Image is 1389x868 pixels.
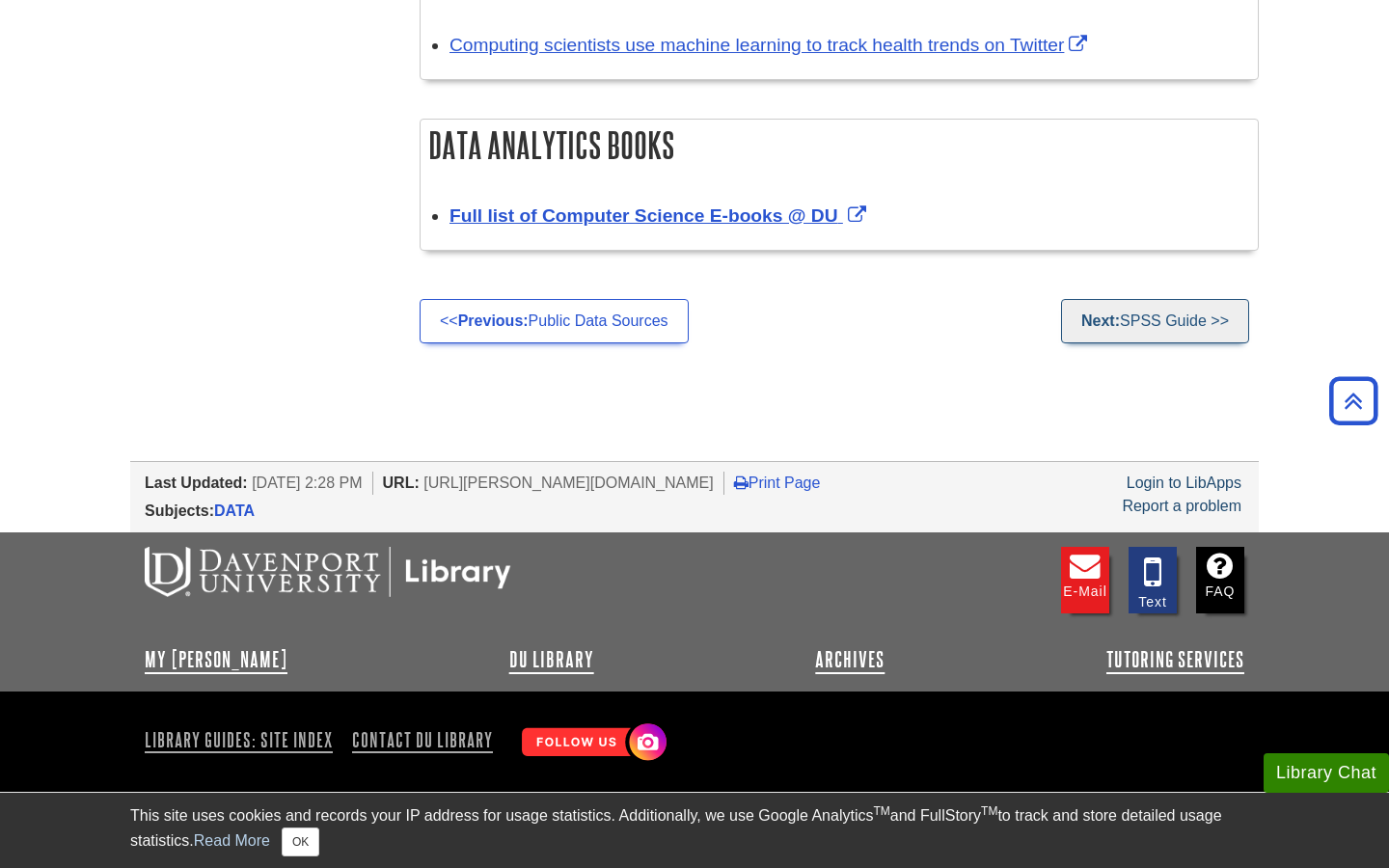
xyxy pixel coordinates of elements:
[1081,312,1120,329] strong: Next:
[421,120,1258,171] h2: Data Analytics Books
[145,502,214,519] span: Subjects:
[1129,547,1177,613] a: Text
[130,804,1259,856] div: This site uses cookies and records your IP address for usage statistics. Additionally, we use Goo...
[145,547,511,597] img: DU Libraries
[449,35,1092,55] a: Link opens in new window
[282,827,319,856] button: Close
[512,716,671,771] img: Follow Us! Instagram
[449,205,871,226] a: Link opens in new window
[1122,498,1241,514] a: Report a problem
[1196,547,1244,613] a: FAQ
[145,723,340,756] a: Library Guides: Site Index
[873,804,889,818] sup: TM
[194,832,270,849] a: Read More
[734,475,821,491] a: Print Page
[145,648,287,671] a: My [PERSON_NAME]
[214,502,255,519] a: DATA
[449,205,838,226] strong: Full list of Computer Science E-books @ DU
[1061,547,1109,613] a: E-mail
[252,475,362,491] span: [DATE] 2:28 PM
[1106,648,1244,671] a: Tutoring Services
[420,299,689,343] a: <<Previous:Public Data Sources
[423,475,714,491] span: [URL][PERSON_NAME][DOMAIN_NAME]
[344,723,501,756] a: Contact DU Library
[1264,753,1389,793] button: Library Chat
[1061,299,1249,343] a: Next:SPSS Guide >>
[509,648,594,671] a: DU Library
[145,475,248,491] span: Last Updated:
[981,804,997,818] sup: TM
[458,312,529,329] strong: Previous:
[815,648,885,671] a: Archives
[1322,388,1384,414] a: Back to Top
[734,475,749,490] i: Print Page
[1127,475,1241,491] a: Login to LibApps
[383,475,420,491] span: URL:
